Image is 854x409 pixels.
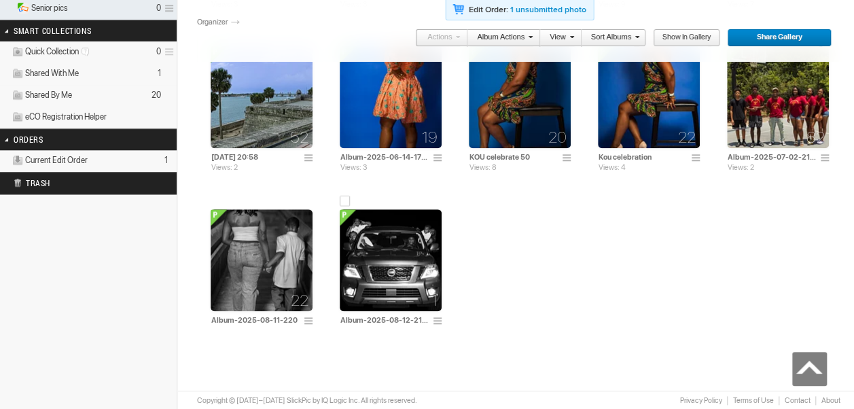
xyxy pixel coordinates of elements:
[469,46,571,148] img: B3A9935.webp
[727,46,829,148] img: B3A0126.webp
[211,46,313,148] img: B3A9895.webp
[727,29,822,47] span: Share Gallery
[25,111,107,122] span: eCO Registration Helper
[211,314,300,326] input: Album-2025-08-11-220
[14,20,128,41] h2: Smart Collections
[678,132,696,143] span: 22
[12,3,30,14] ins: Public Collection
[340,46,442,148] img: B3A9901.webp
[340,151,429,163] input: Album-2025-06-14-1715
[12,46,24,58] img: ico_album_quick.png
[415,29,460,47] a: Actions
[14,129,128,149] h2: Orders
[340,163,368,172] span: Views: 3
[25,90,72,101] span: Shared By Me
[211,209,313,311] img: B3A0229.webp
[211,151,300,163] input: 2025-06-08 20:58
[25,68,79,79] span: Shared With Me
[14,173,140,193] h2: Trash
[291,295,308,306] span: 22
[12,155,24,166] img: ico_album_coll-lastimport.png
[12,68,24,79] img: ico_album_coll.png
[727,151,817,163] input: Album-2025-07-02-2158
[653,29,711,47] span: Show in Gallery
[25,155,88,166] span: Current Edit Order
[422,132,438,143] span: 19
[197,395,417,406] div: Copyright © [DATE]–[DATE] SlickPic by IQ Logic Inc. All rights reserved.
[653,29,720,47] a: Show in Gallery
[431,295,438,306] span: 1
[340,209,442,311] img: B3A0288.webp
[12,111,24,123] img: ico_album_coll.png
[340,314,429,326] input: Album-2025-08-12-2130
[582,29,639,47] a: Sort Albums
[598,151,688,163] input: Kou celebration
[779,396,815,405] a: Contact
[540,29,574,47] a: View
[599,163,626,172] span: Views: 4
[469,163,497,172] span: Views: 8
[12,155,24,166] ins: Public Editorder
[728,163,754,172] span: Views: 2
[469,5,508,15] b: Edit Order:
[1,155,14,165] a: Expand
[467,29,533,47] a: Album Actions
[25,46,94,57] span: Quick Collection
[806,132,825,143] span: 82
[211,163,238,172] span: Views: 2
[1,3,14,13] a: Expand
[31,3,68,14] span: Senior pics
[469,151,558,163] input: KOU celebrate 50
[598,46,700,148] img: B3A9932-Edit.webp
[815,396,840,405] a: About
[727,396,779,405] a: Terms of Use
[12,90,24,101] img: ico_album_coll.png
[290,132,308,143] span: 52
[674,396,727,405] a: Privacy Policy
[548,132,567,143] span: 20
[510,5,586,15] a: 1 unsubmitted photo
